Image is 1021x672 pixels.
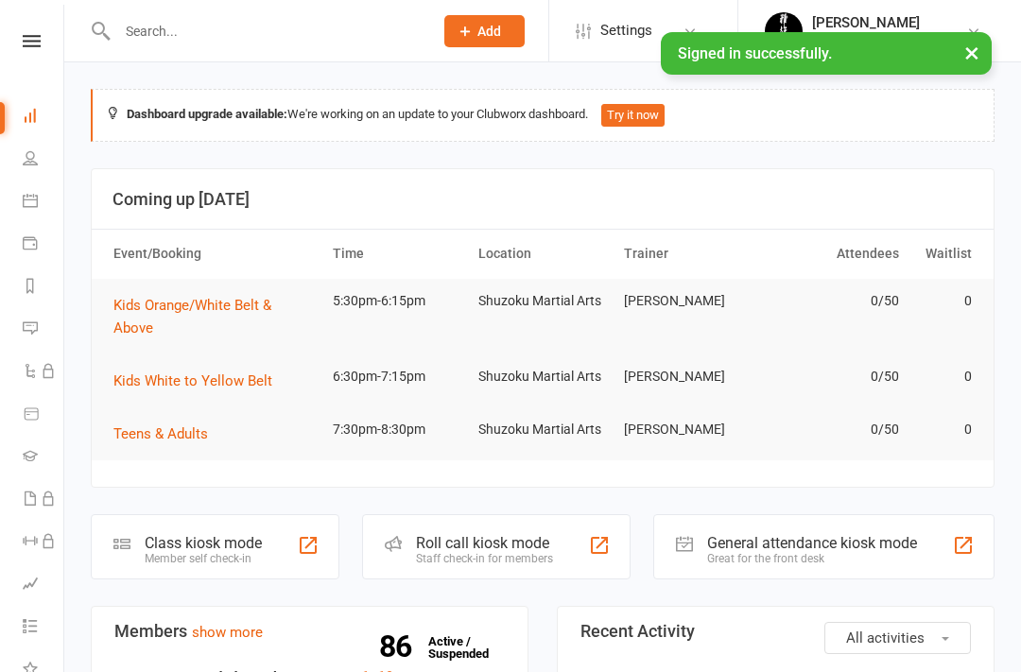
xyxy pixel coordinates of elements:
[600,9,652,52] span: Settings
[761,407,907,452] td: 0/50
[707,552,917,565] div: Great for the front desk
[23,139,65,181] a: People
[127,107,287,121] strong: Dashboard upgrade available:
[470,354,615,399] td: Shuzoku Martial Arts
[112,190,973,209] h3: Coming up [DATE]
[908,230,980,278] th: Waitlist
[113,370,286,392] button: Kids White to Yellow Belt
[846,629,925,646] span: All activities
[23,564,65,607] a: Assessments
[444,15,525,47] button: Add
[908,407,980,452] td: 0
[470,230,615,278] th: Location
[761,279,907,323] td: 0/50
[324,279,470,323] td: 5:30pm-6:15pm
[580,622,971,641] h3: Recent Activity
[615,279,761,323] td: [PERSON_NAME]
[192,624,263,641] a: show more
[416,552,553,565] div: Staff check-in for members
[615,354,761,399] td: [PERSON_NAME]
[105,230,324,278] th: Event/Booking
[324,230,470,278] th: Time
[145,534,262,552] div: Class kiosk mode
[908,279,980,323] td: 0
[113,425,208,442] span: Teens & Adults
[23,267,65,309] a: Reports
[824,622,971,654] button: All activities
[112,18,420,44] input: Search...
[601,104,665,127] button: Try it now
[678,44,832,62] span: Signed in successfully.
[145,552,262,565] div: Member self check-in
[761,230,907,278] th: Attendees
[707,534,917,552] div: General attendance kiosk mode
[416,534,553,552] div: Roll call kiosk mode
[23,181,65,224] a: Calendar
[765,12,803,50] img: thumb_image1723788528.png
[615,230,761,278] th: Trainer
[23,224,65,267] a: Payments
[324,354,470,399] td: 6:30pm-7:15pm
[955,32,989,73] button: ×
[761,354,907,399] td: 0/50
[379,632,419,661] strong: 86
[615,407,761,452] td: [PERSON_NAME]
[113,294,316,339] button: Kids Orange/White Belt & Above
[113,297,271,336] span: Kids Orange/White Belt & Above
[908,354,980,399] td: 0
[114,622,505,641] h3: Members
[470,407,615,452] td: Shuzoku Martial Arts
[113,372,272,389] span: Kids White to Yellow Belt
[113,422,221,445] button: Teens & Adults
[812,14,935,31] div: [PERSON_NAME]
[470,279,615,323] td: Shuzoku Martial Arts
[477,24,501,39] span: Add
[23,394,65,437] a: Product Sales
[91,89,995,142] div: We're working on an update to your Clubworx dashboard.
[812,31,935,48] div: Shuzoku Martial Arts
[324,407,470,452] td: 7:30pm-8:30pm
[23,96,65,139] a: Dashboard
